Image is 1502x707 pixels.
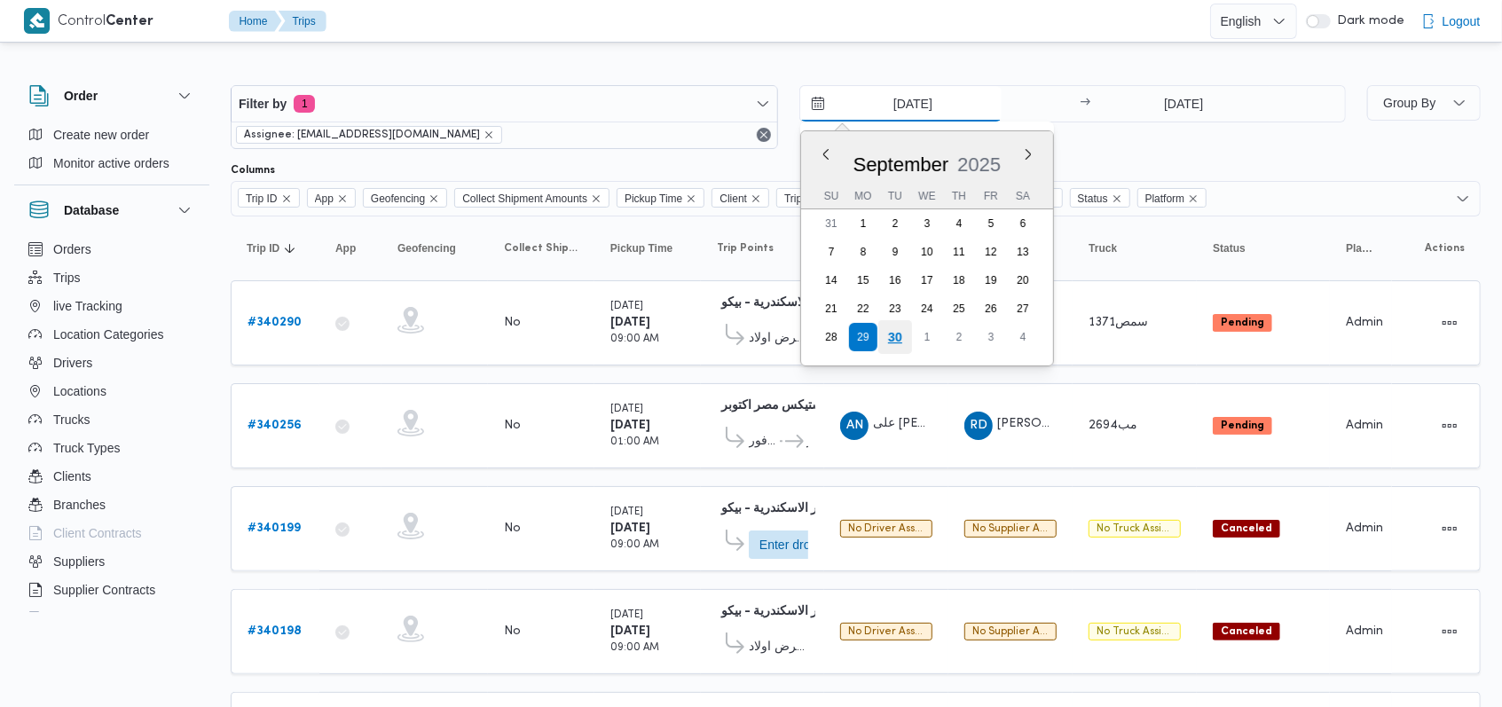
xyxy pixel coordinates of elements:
[1213,623,1280,640] span: Canceled
[1188,193,1199,204] button: Remove Platform from selection in this group
[21,434,202,462] button: Truck Types
[1367,85,1481,121] button: Group By
[956,153,1002,177] div: Button. Open the year selector. 2025 is currently selected.
[749,431,777,452] span: كارفور [PERSON_NAME]لى هيلز
[248,312,302,334] a: #340290
[1089,317,1148,328] span: سمص1371
[610,507,643,517] small: [DATE]
[749,530,848,559] button: Enter dropoff details
[21,519,202,547] button: Client Contracts
[21,149,202,177] button: Monitor active orders
[21,349,202,377] button: Drivers
[849,184,877,208] div: Mo
[53,522,142,544] span: Client Contracts
[852,153,949,177] div: Button. Open the month selector. September is currently selected.
[849,295,877,323] div: day-22
[977,295,1005,323] div: day-26
[1456,192,1470,206] button: Open list of options
[1414,4,1488,39] button: Logout
[1021,147,1035,161] button: Next month
[977,323,1005,351] div: day-3
[1346,522,1383,534] span: Admin
[53,295,122,317] span: live Tracking
[1009,323,1037,351] div: day-4
[53,608,98,629] span: Devices
[977,184,1005,208] div: Fr
[610,643,659,653] small: 09:00 AM
[945,323,973,351] div: day-2
[1206,234,1321,263] button: Status
[21,547,202,576] button: Suppliers
[248,518,301,539] a: #340199
[610,317,650,328] b: [DATE]
[504,315,521,331] div: No
[247,241,279,255] span: Trip ID; Sorted in descending order
[1009,184,1037,208] div: Sa
[53,437,120,459] span: Truck Types
[1435,412,1464,440] button: Actions
[53,239,91,260] span: Orders
[335,241,356,255] span: App
[1346,317,1383,328] span: Admin
[610,420,650,431] b: [DATE]
[1331,14,1405,28] span: Dark mode
[610,405,643,414] small: [DATE]
[800,86,1002,122] input: Press the down key to enter a popover containing a calendar. Press the escape key to close the po...
[1089,520,1181,538] span: No Truck Assigned
[28,200,195,221] button: Database
[749,328,808,350] span: معرض اولاد [PERSON_NAME] مول [PERSON_NAME] - المنوفية
[1346,241,1376,255] span: Platform
[997,419,1162,430] span: [PERSON_NAME] مهني مسعد
[240,234,311,263] button: Trip IDSorted in descending order
[846,412,863,440] span: AN
[504,624,521,640] div: No
[53,579,155,601] span: Supplier Contracts
[21,320,202,349] button: Location Categories
[1425,241,1465,255] span: Actions
[610,334,659,344] small: 09:00 AM
[721,297,900,309] b: مخزن فرونت دور الاسكندرية - بيكو
[848,523,945,534] span: No driver assigned
[1443,11,1481,32] span: Logout
[21,235,202,263] button: Orders
[64,85,98,106] h3: Order
[294,95,315,113] span: 1 active filters
[1078,189,1108,208] span: Status
[970,412,987,440] span: RD
[1081,234,1188,263] button: Truck
[1346,420,1383,431] span: Admin
[610,437,659,447] small: 01:00 AM
[1097,523,1189,534] span: No truck assigned
[913,184,941,208] div: We
[977,266,1005,295] div: day-19
[817,209,845,238] div: day-31
[363,188,447,208] span: Geofencing
[315,189,334,208] span: App
[1213,417,1272,435] span: Pending
[53,153,169,174] span: Monitor active orders
[53,494,106,515] span: Branches
[397,241,456,255] span: Geofencing
[248,522,301,534] b: # 340199
[504,521,521,537] div: No
[232,86,777,122] button: Filter by1 active filters
[1213,520,1280,538] span: Canceled
[610,625,650,637] b: [DATE]
[817,238,845,266] div: day-7
[625,189,682,208] span: Pickup Time
[913,209,941,238] div: day-3
[964,623,1057,640] span: No Supplier Assigned
[840,623,932,640] span: No Driver Assigned
[1070,188,1130,208] span: Status
[53,466,91,487] span: Clients
[307,188,356,208] span: App
[881,266,909,295] div: day-16
[238,188,300,208] span: Trip ID
[817,184,845,208] div: Su
[972,626,1079,637] span: No supplier assigned
[1213,241,1246,255] span: Status
[21,292,202,320] button: live Tracking
[815,209,1039,351] div: month-2025-09
[957,153,1001,176] span: 2025
[504,241,578,255] span: Collect Shipment Amounts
